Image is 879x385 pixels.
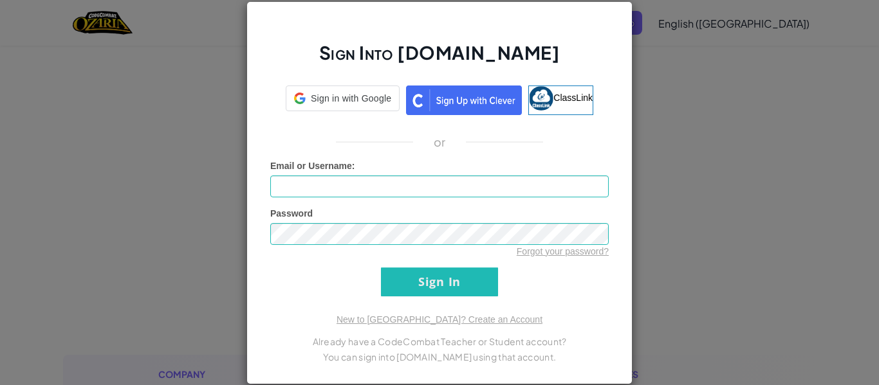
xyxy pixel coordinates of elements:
img: classlink-logo-small.png [529,86,553,111]
span: Password [270,208,313,219]
span: ClassLink [553,92,593,102]
p: You can sign into [DOMAIN_NAME] using that account. [270,349,609,364]
div: Sign in with Google [286,85,400,111]
span: Sign in with Google [311,92,391,105]
p: Already have a CodeCombat Teacher or Student account? [270,334,609,349]
input: Sign In [381,267,498,296]
a: Forgot your password? [517,246,609,256]
a: New to [GEOGRAPHIC_DATA]? Create an Account [337,314,542,325]
a: Sign in with Google [286,85,400,115]
img: clever_sso_button@2x.png [406,85,522,115]
span: Email or Username [270,161,352,171]
h2: Sign Into [DOMAIN_NAME] [270,40,609,78]
p: or [434,134,446,150]
label: : [270,159,355,172]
